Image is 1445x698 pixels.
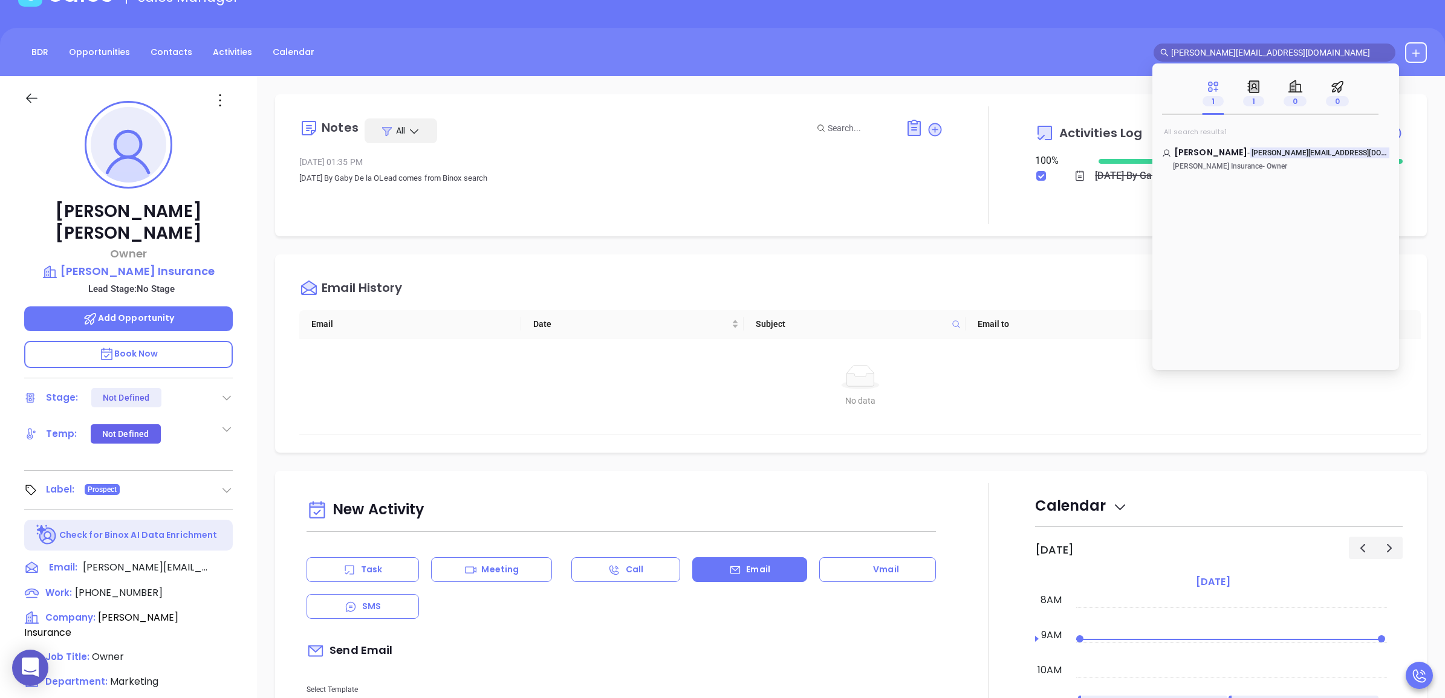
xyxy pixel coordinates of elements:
[1326,96,1349,106] span: 0
[1038,593,1064,607] div: 8am
[307,637,392,665] span: Send Email
[1035,543,1074,557] h2: [DATE]
[103,388,149,407] div: Not Defined
[1160,48,1169,57] span: search
[46,389,79,407] div: Stage:
[83,312,175,324] span: Add Opportunity
[1349,537,1376,559] button: Previous day
[45,586,72,599] span: Work:
[307,683,882,696] p: Select Template
[45,650,89,663] span: Job Title:
[102,424,149,444] div: Not Defined
[99,347,158,360] span: Book Now
[206,42,259,62] a: Activities
[1247,147,1427,159] span: -
[1035,153,1084,168] div: 100 %
[24,42,56,62] a: BDR
[45,675,108,688] span: Department:
[1250,147,1427,159] mark: [PERSON_NAME][EMAIL_ADDRESS][DOMAIN_NAME]
[24,245,233,262] p: Owner
[24,201,233,244] p: [PERSON_NAME] [PERSON_NAME]
[1193,574,1233,590] a: [DATE]
[307,495,935,526] div: New Activity
[626,563,643,576] p: Call
[966,310,1187,338] th: Email to
[873,563,899,576] p: Vmail
[322,121,359,134] div: Notes
[299,171,943,186] p: [DATE] By Gaby De la OLead comes from Binox search
[521,310,743,338] th: Date
[75,586,163,599] span: [PHONE_NUMBER]
[45,611,96,624] span: Company:
[1171,46,1389,59] input: Search…
[30,281,233,297] p: Lead Stage: No Stage
[83,560,210,575] span: [PERSON_NAME][EMAIL_ADDRESS][DOMAIN_NAME]
[309,394,1411,407] div: No data
[88,483,117,496] span: Prospect
[746,563,770,576] p: Email
[533,317,729,331] span: Date
[1035,663,1064,677] div: 10am
[322,282,402,298] div: Email History
[1284,96,1307,106] span: 0
[362,600,381,613] p: SMS
[91,107,166,183] img: profile-user
[1243,96,1264,106] span: 1
[1039,628,1064,642] div: 9am
[756,317,947,331] span: Subject
[299,153,943,171] div: [DATE] 01:35 PM
[110,674,158,688] span: Marketing
[46,425,77,443] div: Temp:
[46,480,75,499] div: Label:
[1173,162,1262,170] span: [PERSON_NAME] Insurance
[1375,537,1403,559] button: Next day
[36,525,57,546] img: Ai-Enrich-DaqCidB-.svg
[481,563,519,576] p: Meeting
[62,42,137,62] a: Opportunities
[1164,127,1227,137] span: All search results 1
[828,121,892,135] input: Search...
[1174,146,1247,158] span: [PERSON_NAME]
[361,563,382,576] p: Task
[396,124,405,137] span: All
[1095,167,1212,185] div: [DATE] By Gaby De la OLead comes from Binox search
[1203,96,1224,106] span: 1
[299,310,521,338] th: Email
[92,650,124,664] span: Owner
[1162,146,1389,170] a: [PERSON_NAME]-[PERSON_NAME][EMAIL_ADDRESS][DOMAIN_NAME][PERSON_NAME] Insurance- Owner
[1162,162,1343,170] p: - Owner
[1059,127,1142,139] span: Activities Log
[24,263,233,280] a: [PERSON_NAME] Insurance
[265,42,322,62] a: Calendar
[1162,146,1389,152] p: Jennifer Boesch
[59,529,217,541] p: Check for Binox AI Data Enrichment
[49,560,77,576] span: Email:
[143,42,200,62] a: Contacts
[1035,496,1128,515] span: Calendar
[24,610,178,639] span: [PERSON_NAME] Insurance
